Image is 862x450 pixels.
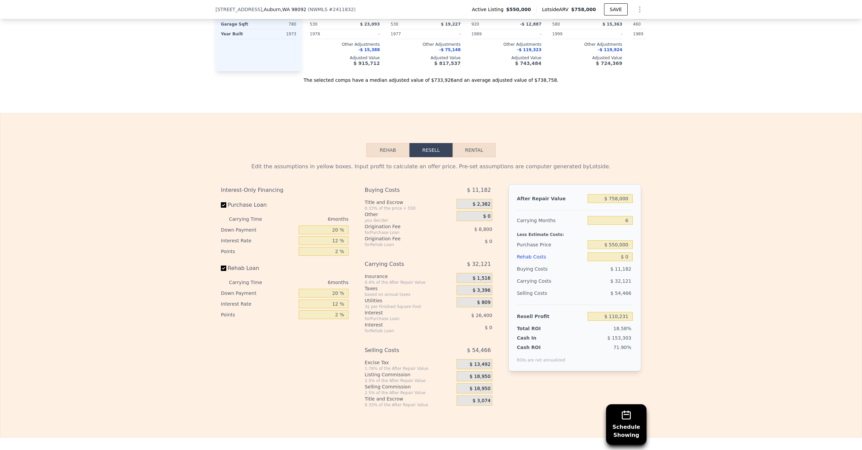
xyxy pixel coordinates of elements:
span: 530 [391,22,398,27]
div: Carrying Time [229,277,273,288]
div: 1973 [260,29,296,39]
span: 460 [633,22,641,27]
div: Selling Costs [517,287,585,299]
div: Buying Costs [517,263,585,275]
span: -$ 75,148 [439,47,461,52]
button: SAVE [604,3,628,15]
span: 18.58% [614,326,631,331]
div: 1999 [552,29,586,39]
div: Selling Commission [365,383,454,390]
div: 0.33% of the After Repair Value [365,402,454,408]
span: 71.90% [614,345,631,350]
span: 920 [471,22,479,27]
span: $ 3,074 [472,398,490,404]
span: $ 54,466 [467,344,491,356]
span: NWMLS [309,7,327,12]
span: , WA 98092 [281,7,306,12]
div: 1977 [391,29,424,39]
span: $ 15,363 [602,22,622,27]
button: Show Options [633,3,646,16]
div: Down Payment [221,288,296,299]
span: $ 724,369 [596,61,622,66]
div: Adjusted Value [310,55,380,61]
div: Adjusted Value [391,55,461,61]
div: Carrying Months [517,214,585,227]
div: - [508,29,541,39]
div: After Repair Value [517,193,585,205]
div: 3¢ per Finished Square Foot [365,304,454,309]
div: ( ) [308,6,356,13]
div: Other Adjustments [471,42,541,47]
label: Rehab Loan [221,262,296,274]
span: $ 54,466 [610,290,631,296]
div: Points [221,309,296,320]
span: 530 [310,22,318,27]
span: $ 11,182 [610,266,631,272]
div: - [346,29,380,39]
div: Other [365,211,454,218]
div: Down Payment [221,224,296,235]
div: Edit the assumptions in yellow boxes. Input profit to calculate an offer price. Pre-set assumptio... [221,163,641,171]
span: Active Listing [472,6,506,13]
span: $ 0 [485,239,492,244]
div: Interest Rate [221,235,296,246]
div: Interest-Only Financing [221,184,349,196]
button: Resell [409,143,453,157]
div: Excise Tax [365,359,454,366]
label: Purchase Loan [221,199,296,211]
span: $ 1,516 [472,275,490,281]
div: 1989 [471,29,505,39]
span: # 2411832 [329,7,354,12]
span: $ 23,093 [360,22,380,27]
span: $ 18,950 [470,386,491,392]
div: Points [221,246,296,257]
div: Adjusted Value [552,55,622,61]
div: for Rehab Loan [365,242,440,247]
div: Title and Escrow [365,395,454,402]
span: Lotside ARV [542,6,571,13]
input: Purchase Loan [221,202,226,208]
div: based on annual taxes [365,292,454,297]
div: 1978 [310,29,343,39]
span: , Auburn [262,6,306,13]
div: 6 months [275,277,349,288]
span: $ 153,303 [607,335,631,341]
div: - [427,29,461,39]
div: for Purchase Loan [365,230,440,235]
span: $ 809 [477,300,491,306]
div: Utilities [365,297,454,304]
span: $758,000 [571,7,596,12]
span: -$ 15,388 [358,47,380,52]
span: $ 13,492 [470,361,491,368]
span: $ 817,537 [434,61,461,66]
div: Purchase Price [517,239,585,251]
div: Interest Rate [221,299,296,309]
div: Selling Costs [365,344,440,356]
button: Rental [453,143,496,157]
span: $ 8,800 [474,227,492,232]
div: Garage Sqft [221,20,257,29]
div: Carrying Costs [365,258,440,270]
div: Less Estimate Costs: [517,227,633,239]
div: Total ROI [517,325,559,332]
span: -$ 119,924 [598,47,622,52]
span: $ 19,227 [441,22,461,27]
div: Insurance [365,273,454,280]
div: Interest [365,321,440,328]
span: $ 3,396 [472,287,490,293]
span: $ 915,712 [354,61,380,66]
span: $550,000 [506,6,531,13]
span: $ 11,182 [467,184,491,196]
div: - [589,29,622,39]
div: Other Adjustments [633,42,703,47]
div: Rehab Costs [517,251,585,263]
span: $ 0 [485,325,492,330]
div: you decide! [365,218,454,223]
button: ScheduleShowing [606,404,646,445]
div: Other Adjustments [552,42,622,47]
span: -$ 12,887 [520,22,541,27]
div: 2.5% of the After Repair Value [365,390,454,395]
div: Listing Commission [365,371,454,378]
div: for Purchase Loan [365,316,440,321]
span: 580 [552,22,560,27]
